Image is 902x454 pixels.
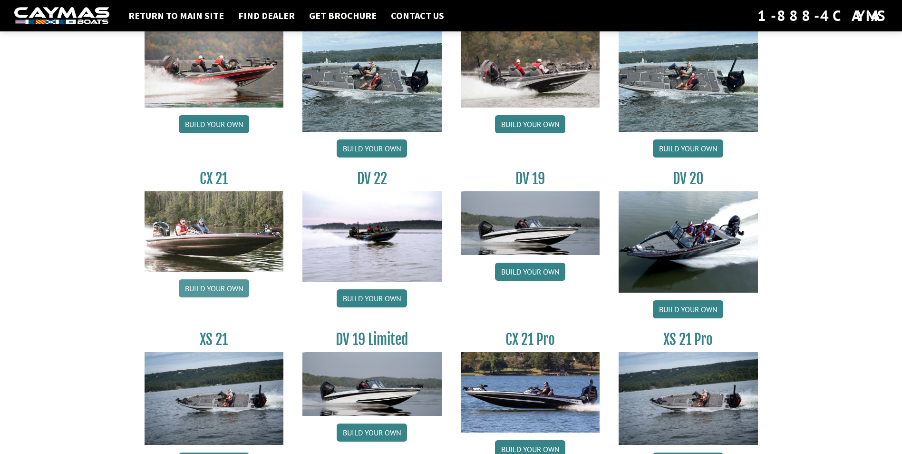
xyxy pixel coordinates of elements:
[619,352,758,445] img: XS_21_thumbnail.jpg
[495,263,565,281] a: Build your own
[619,28,758,132] img: XS_20_resized.jpg
[145,352,284,445] img: XS_21_thumbnail.jpg
[14,7,109,25] img: white-logo-c9c8dbefe5ff5ceceb0f0178aa75bf4bb51f6bca0971e226c86eb53dfe498488.png
[461,28,600,108] img: CX-20Pro_thumbnail.jpg
[302,28,442,132] img: XS_20_resized.jpg
[124,10,229,22] a: Return to main site
[179,115,249,133] a: Build your own
[337,139,407,158] a: Build your own
[653,300,723,318] a: Build your own
[145,170,284,188] h3: CX 21
[619,170,758,188] h3: DV 20
[461,352,600,432] img: CX-21Pro_thumbnail.jpg
[145,28,284,108] img: CX-20_thumbnail.jpg
[233,10,300,22] a: Find Dealer
[302,191,442,282] img: DV22_original_motor_cropped_for_caymas_connect.jpg
[386,10,449,22] a: Contact Us
[495,115,565,133] a: Build your own
[619,331,758,348] h3: XS 21 Pro
[302,170,442,188] h3: DV 22
[302,331,442,348] h3: DV 19 Limited
[461,191,600,255] img: dv-19-ban_from_website_for_caymas_connect.png
[461,170,600,188] h3: DV 19
[337,424,407,442] a: Build your own
[304,10,381,22] a: Get Brochure
[461,331,600,348] h3: CX 21 Pro
[145,191,284,271] img: CX21_thumb.jpg
[302,352,442,416] img: dv-19-ban_from_website_for_caymas_connect.png
[653,139,723,158] a: Build your own
[179,279,249,297] a: Build your own
[145,331,284,348] h3: XS 21
[757,5,888,26] div: 1-888-4CAYMAS
[619,191,758,293] img: DV_20_from_website_for_caymas_connect.png
[337,289,407,307] a: Build your own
